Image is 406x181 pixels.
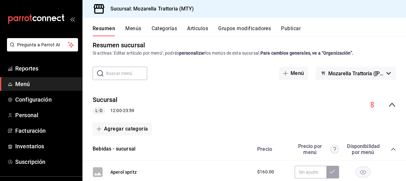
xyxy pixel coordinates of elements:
[70,17,75,22] button: open_drawer_menu
[110,169,137,175] button: Aperol spritz
[93,25,406,36] div: navigation tabs
[4,46,78,53] a: Pregunta a Parrot AI
[93,40,145,50] div: Resumen sucursal
[281,25,301,36] button: Publicar
[316,67,396,80] button: Mozarella Trattoria ([PERSON_NAME])
[106,67,147,80] input: Buscar menú
[187,25,208,36] button: Artículos
[218,25,271,36] button: Grupos modificadores
[328,70,384,77] span: Mozarella Trattoria ([PERSON_NAME])
[105,5,194,13] h3: Sucursal: Mozarella Trattoria (MTY)
[15,95,77,104] span: Configuración
[93,25,115,36] button: Resumen
[125,25,141,36] button: Menús
[295,166,326,178] input: Sin ajuste
[93,95,118,104] button: Sucursal
[260,50,353,56] strong: Para cambios generales, ve a “Organización”.
[15,64,77,73] span: Reportes
[15,111,77,119] span: Personal
[7,38,78,51] button: Pregunta a Parrot AI
[257,169,274,175] span: $160.00
[15,158,77,166] span: Suscripción
[17,42,68,48] span: Pregunta a Parrot AI
[93,50,396,57] div: Si activas ‘Editar artículo por menú’, podrás los menús de esta sucursal.
[152,25,177,36] button: Categorías
[251,146,291,152] div: Precio
[347,143,379,155] div: Disponibilidad por menú
[93,107,105,114] span: L-D
[279,67,308,80] button: Menú
[93,122,152,136] button: Agregar categoría
[15,142,77,151] span: Inventarios
[179,50,205,56] strong: personalizar
[93,145,135,153] button: Bebidas - sucursal
[295,143,339,155] div: Precio por menú
[15,126,77,135] span: Facturación
[93,107,134,115] div: 12:00 - 23:59
[391,147,396,152] button: collapse-category-row
[82,90,406,120] div: collapse-menu-row
[15,80,77,88] span: Menú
